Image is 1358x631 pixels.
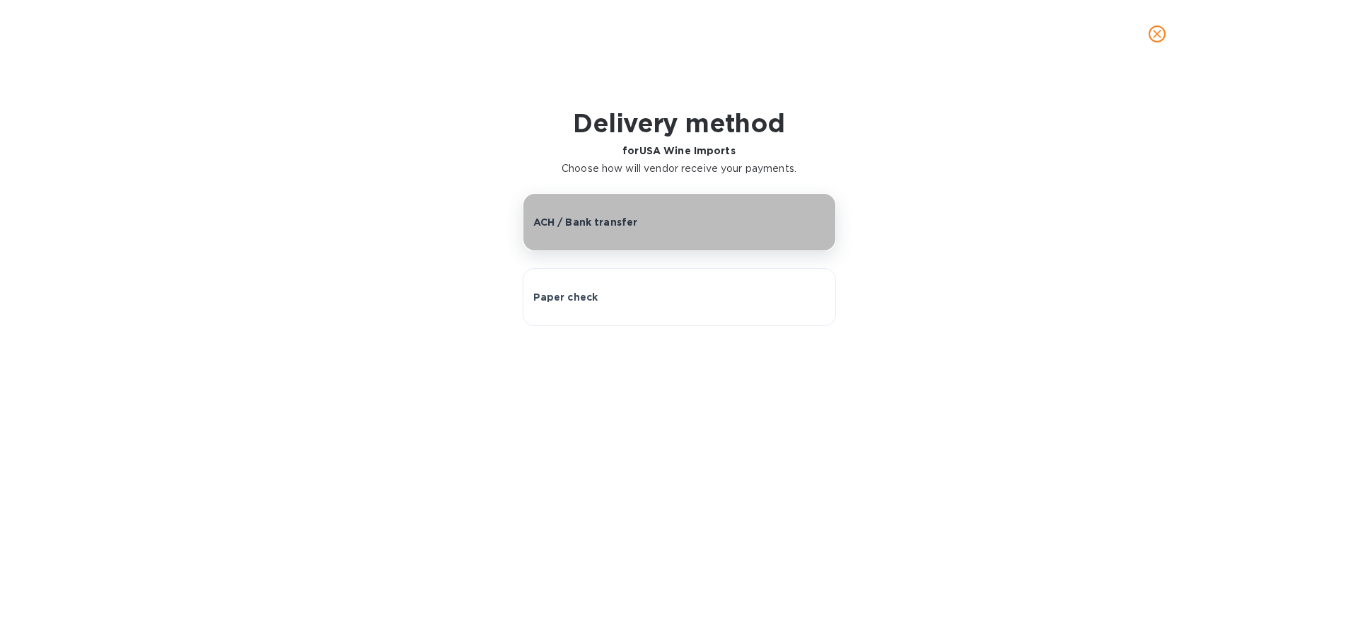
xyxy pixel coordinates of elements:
button: ACH / Bank transfer [523,193,836,251]
p: Paper check [533,290,598,304]
button: Paper check [523,268,836,326]
b: for USA Wine Imports [622,145,736,156]
p: Choose how will vendor receive your payments. [562,161,796,176]
p: ACH / Bank transfer [533,215,638,229]
h1: Delivery method [562,108,796,138]
button: close [1140,17,1174,51]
